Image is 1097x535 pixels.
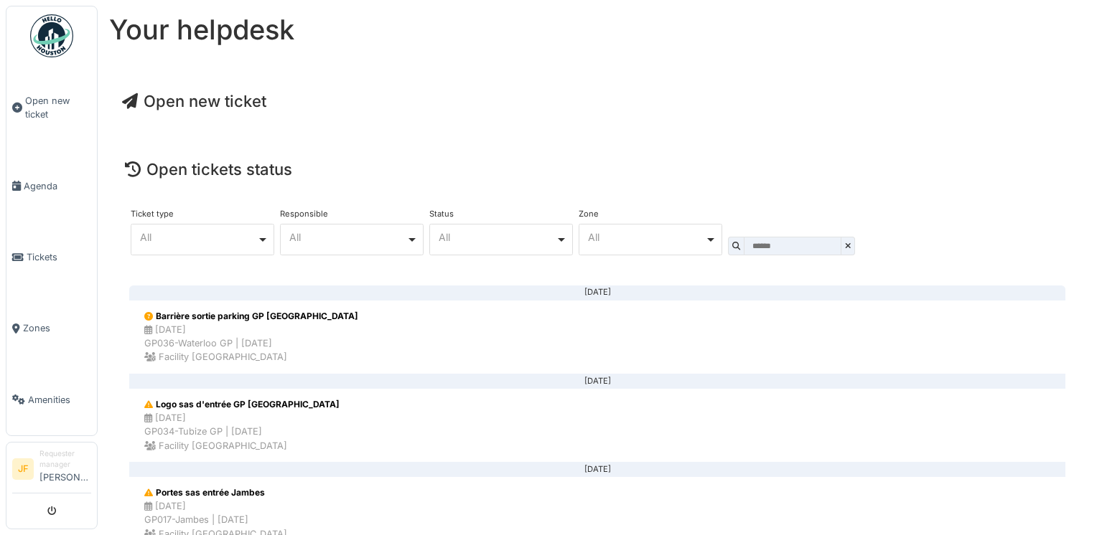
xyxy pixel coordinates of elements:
[140,233,257,241] div: All
[144,411,340,453] div: [DATE] GP034-Tubize GP | [DATE] Facility [GEOGRAPHIC_DATA]
[144,323,358,364] div: [DATE] GP036-Waterloo GP | [DATE] Facility [GEOGRAPHIC_DATA]
[289,233,406,241] div: All
[6,222,97,293] a: Tickets
[28,393,91,407] span: Amenities
[27,250,91,264] span: Tickets
[129,300,1065,374] a: Barrière sortie parking GP [GEOGRAPHIC_DATA] [DATE]GP036-Waterloo GP | [DATE] Facility [GEOGRAPHI...
[25,94,91,121] span: Open new ticket
[6,293,97,364] a: Zones
[23,321,91,335] span: Zones
[429,210,454,218] label: Status
[122,92,266,110] a: Open new ticket
[579,210,599,218] label: Zone
[12,448,91,493] a: JF Requester manager[PERSON_NAME]
[439,233,556,241] div: All
[24,179,91,193] span: Agenda
[141,469,1054,470] div: [DATE]
[588,233,705,241] div: All
[141,292,1054,293] div: [DATE]
[131,210,174,218] label: Ticket type
[39,448,91,470] div: Requester manager
[144,486,287,499] div: Portes sas entrée Jambes
[125,160,1070,179] h4: Open tickets status
[6,151,97,222] a: Agenda
[12,458,34,480] li: JF
[129,388,1065,463] a: Logo sas d'entrée GP [GEOGRAPHIC_DATA] [DATE]GP034-Tubize GP | [DATE] Facility [GEOGRAPHIC_DATA]
[6,364,97,435] a: Amenities
[6,65,97,151] a: Open new ticket
[39,448,91,490] li: [PERSON_NAME]
[141,381,1054,382] div: [DATE]
[280,210,328,218] label: Responsible
[144,398,340,411] div: Logo sas d'entrée GP [GEOGRAPHIC_DATA]
[144,310,358,323] div: Barrière sortie parking GP [GEOGRAPHIC_DATA]
[30,14,73,57] img: Badge_color-CXgf-gQk.svg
